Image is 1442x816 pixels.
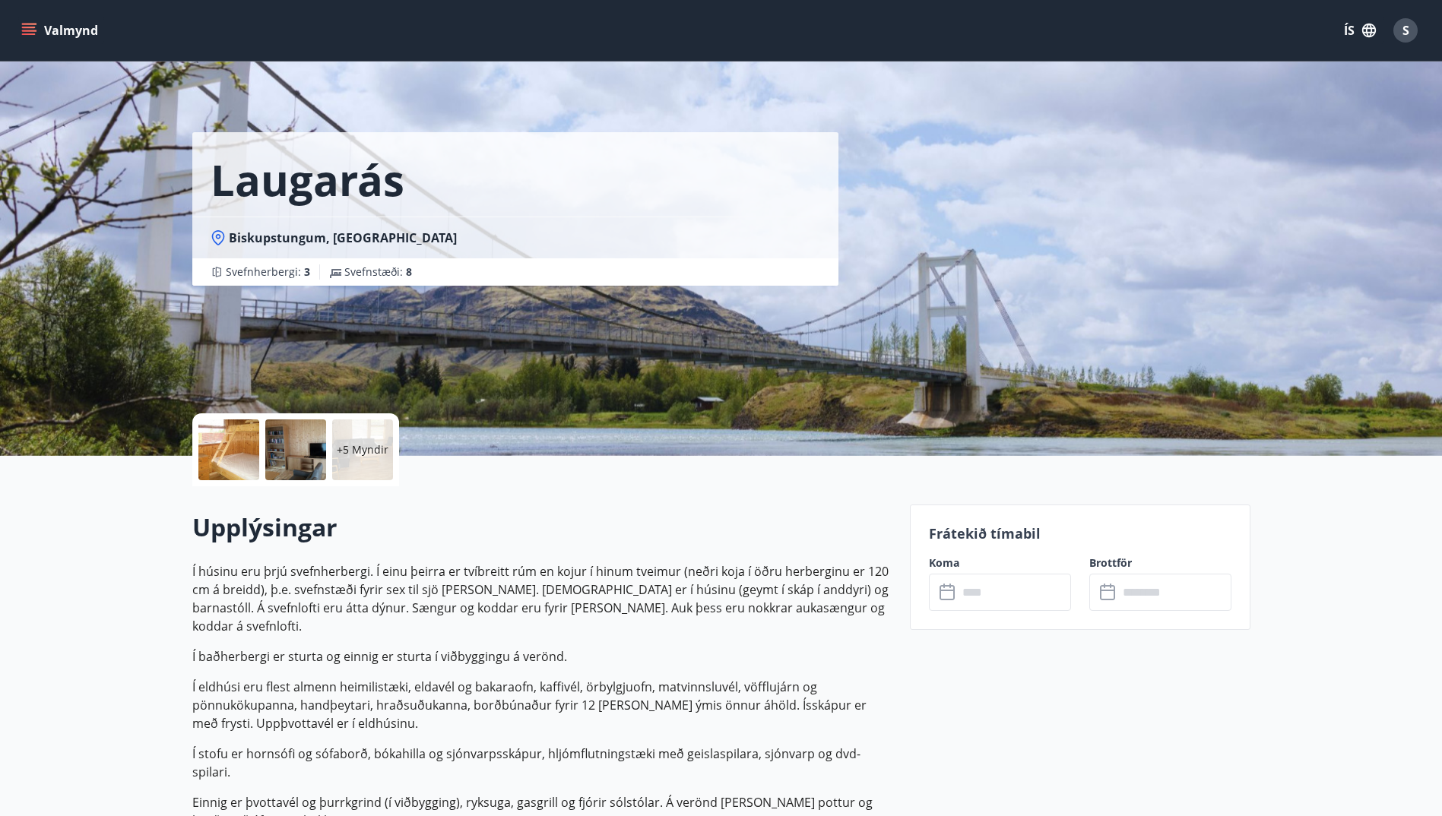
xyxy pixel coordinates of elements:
[192,562,892,635] p: Í húsinu eru þrjú svefnherbergi. Í einu þeirra er tvíbreitt rúm en kojur í hinum tveimur (neðri k...
[337,442,388,457] p: +5 Myndir
[929,523,1231,543] p: Frátekið tímabil
[226,264,310,280] span: Svefnherbergi :
[1336,17,1384,44] button: ÍS
[192,678,892,732] p: Í eldhúsi eru flest almenn heimilistæki, eldavél og bakaraofn, kaffivél, örbylgjuofn, matvinnsluv...
[344,264,412,280] span: Svefnstæði :
[211,150,404,208] h1: Laugarás
[18,17,104,44] button: menu
[192,647,892,666] p: Í baðherbergi er sturta og einnig er sturta í viðbyggingu á verönd.
[1387,12,1424,49] button: S
[1402,22,1409,39] span: S
[192,745,892,781] p: Í stofu er hornsófi og sófaborð, bókahilla og sjónvarpsskápur, hljómflutningstæki með geislaspila...
[229,229,457,246] span: Biskupstungum, [GEOGRAPHIC_DATA]
[929,555,1071,571] label: Koma
[1089,555,1231,571] label: Brottför
[192,511,892,544] h2: Upplýsingar
[406,264,412,279] span: 8
[304,264,310,279] span: 3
